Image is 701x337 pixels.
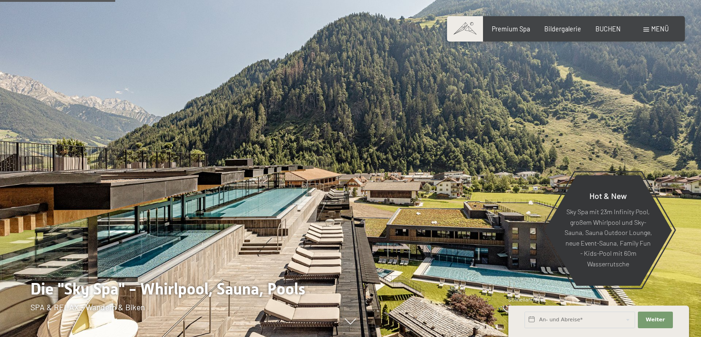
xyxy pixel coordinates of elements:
a: Bildergalerie [544,25,581,33]
span: Menü [651,25,669,33]
a: Hot & New Sky Spa mit 23m Infinity Pool, großem Whirlpool und Sky-Sauna, Sauna Outdoor Lounge, ne... [544,175,672,286]
span: Weiter [646,316,665,324]
span: Schnellanfrage [508,296,543,302]
p: Sky Spa mit 23m Infinity Pool, großem Whirlpool und Sky-Sauna, Sauna Outdoor Lounge, neue Event-S... [564,207,652,270]
a: Premium Spa [492,25,530,33]
span: Hot & New [589,191,627,201]
a: BUCHEN [595,25,621,33]
button: Weiter [638,312,673,328]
